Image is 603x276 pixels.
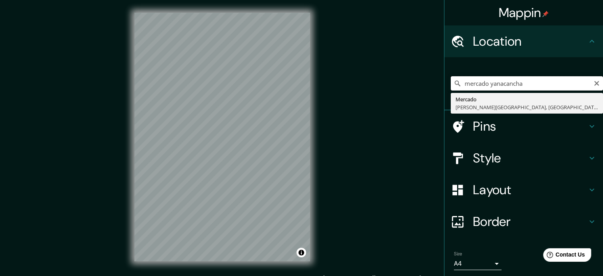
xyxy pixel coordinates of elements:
[297,248,306,257] button: Toggle attribution
[454,257,502,270] div: A4
[456,95,598,103] div: Mercado
[454,251,462,257] label: Size
[444,142,603,174] div: Style
[593,79,600,87] button: Clear
[473,182,587,198] h4: Layout
[473,33,587,49] h4: Location
[542,11,549,17] img: pin-icon.png
[451,76,603,91] input: Pick your city or area
[473,118,587,134] h4: Pins
[456,103,598,111] div: [PERSON_NAME][GEOGRAPHIC_DATA], [GEOGRAPHIC_DATA] 2520000, [GEOGRAPHIC_DATA]
[134,13,310,261] canvas: Map
[499,5,549,21] h4: Mappin
[444,206,603,237] div: Border
[444,25,603,57] div: Location
[473,214,587,230] h4: Border
[444,110,603,142] div: Pins
[473,150,587,166] h4: Style
[444,174,603,206] div: Layout
[532,245,594,267] iframe: Help widget launcher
